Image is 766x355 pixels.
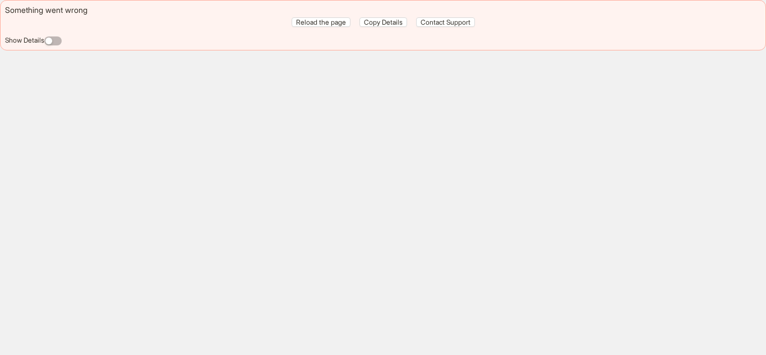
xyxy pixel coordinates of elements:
[364,18,403,26] span: Copy Details
[359,17,407,27] button: Copy Details
[5,5,761,15] div: Something went wrong
[5,36,44,44] label: Show Details
[296,18,346,26] span: Reload the page
[421,18,470,26] span: Contact Support
[292,17,350,27] button: Reload the page
[416,17,475,27] button: Contact Support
